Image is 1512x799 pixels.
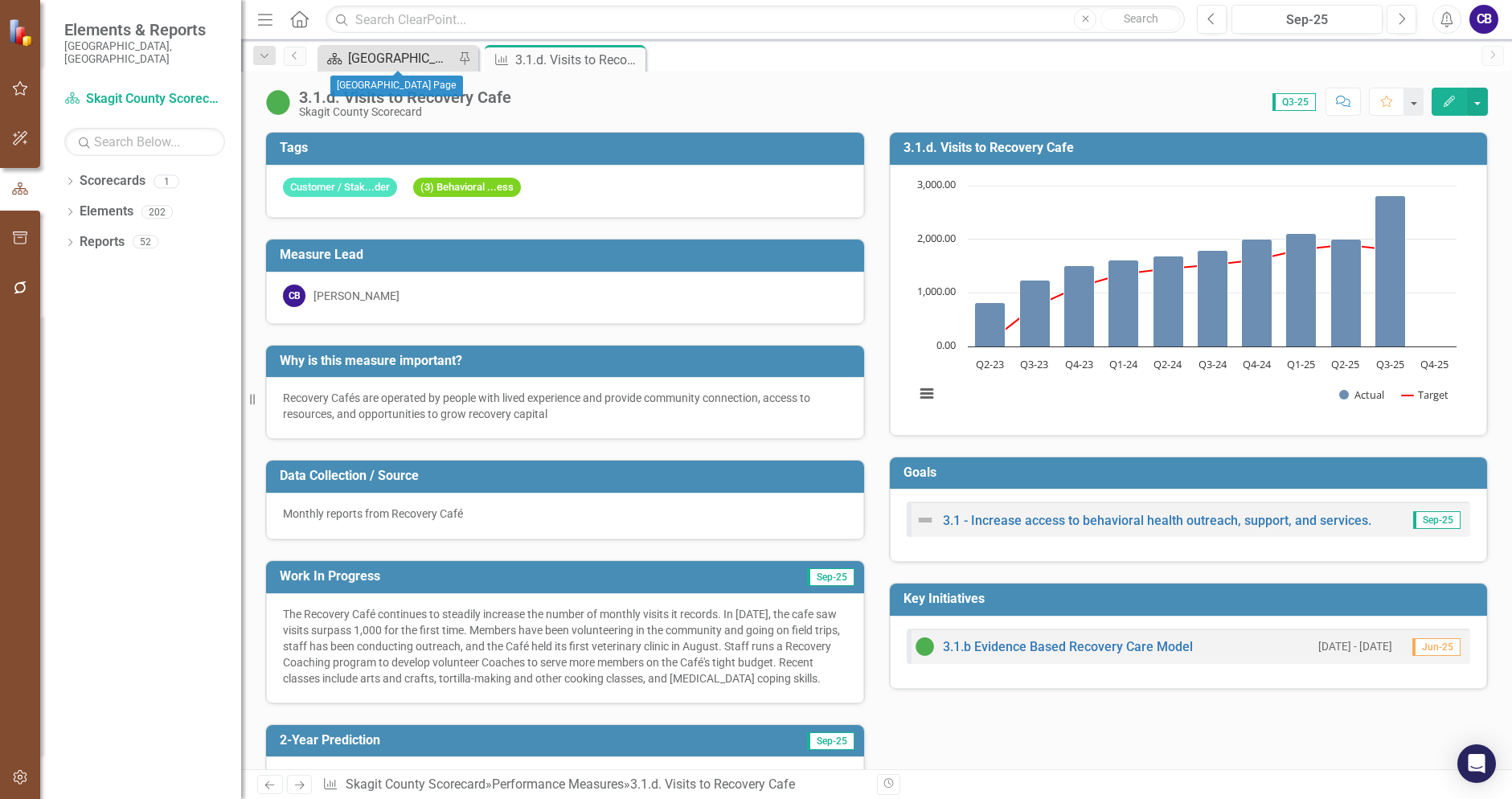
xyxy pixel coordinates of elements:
span: Elements & Reports [64,20,225,39]
h3: 2-Year Prediction [280,733,667,748]
h3: Tags [280,141,856,155]
div: 202 [141,205,173,219]
a: Reports [80,233,125,252]
img: ClearPoint Strategy [8,18,36,47]
text: Q1-25 [1287,357,1315,371]
input: Search Below... [64,128,225,156]
div: 1 [154,174,179,188]
span: (3) Behavioral ...ess [413,178,521,198]
div: [PERSON_NAME] [313,288,400,304]
svg: Interactive chart [907,178,1465,419]
span: Jun-25 [1412,638,1461,656]
img: Not Defined [916,510,935,530]
a: Elements [80,203,133,221]
path: Q4-24, 2,009. Actual. [1241,239,1272,346]
text: Q4-24 [1242,357,1271,371]
h3: Data Collection / Source [280,469,856,483]
input: Search ClearPoint... [326,6,1185,34]
a: Skagit County Scorecard [346,776,486,792]
a: Skagit County Scorecard [64,90,225,109]
text: Q2-25 [1331,357,1359,371]
path: Q2-24, 1,690. Actual. [1153,256,1183,346]
h3: Measure Lead [280,248,856,262]
img: On Target [916,637,935,656]
div: Open Intercom Messenger [1457,744,1496,783]
path: Q3-25, 2,814. Actual. [1375,195,1405,346]
text: Q4-23 [1064,357,1092,371]
p: Recovery Cafés are operated by people with lived experience and provide community connection, acc... [283,390,847,422]
a: 3.1 - Increase access to behavioral health outreach, support, and services. [943,513,1371,528]
div: 52 [133,236,158,249]
text: 2,000.00 [917,231,956,245]
span: Q3-25 [1272,93,1316,111]
text: Q3-24 [1198,357,1227,371]
p: The Recovery Café continues to steadily increase the number of monthly visits it records. In [DAT... [283,606,847,686]
text: Q3-23 [1020,357,1048,371]
button: Show Actual [1339,387,1384,402]
text: Q2-24 [1153,357,1182,371]
text: 1,000.00 [917,284,956,298]
button: CB [1469,5,1498,34]
g: Actual, series 1 of 2. Bar series with 11 bars. [974,186,1435,347]
path: Q2-25, 2,006. Actual. [1330,239,1361,346]
path: Q1-25, 2,110. Actual. [1285,233,1316,346]
small: [DATE] - [DATE] [1318,639,1392,654]
path: Q3-23, 1,239. Actual. [1019,280,1050,346]
div: 3.1.d. Visits to Recovery Cafe [630,776,795,792]
div: [GEOGRAPHIC_DATA] Page [330,76,463,96]
path: Q2-23, 825. Actual. [974,302,1005,346]
path: Q1-24, 1,613. Actual. [1108,260,1138,346]
text: Q3-25 [1375,357,1403,371]
text: 0.00 [936,338,956,352]
h3: Key Initiatives [904,592,1480,606]
img: On Target [265,89,291,115]
div: CB [283,285,305,307]
span: Customer / Stak...der [283,178,397,198]
div: Sep-25 [1237,10,1377,30]
div: [GEOGRAPHIC_DATA] Page [348,48,454,68]
div: Skagit County Scorecard [299,106,511,118]
button: Show Target [1402,387,1449,402]
h3: 3.1.d. Visits to Recovery Cafe [904,141,1480,155]
button: Search [1100,8,1181,31]
text: Q2-23 [976,357,1004,371]
h3: Why is this measure important? [280,354,856,368]
text: Q1-24 [1108,357,1137,371]
span: Sep-25 [807,568,854,586]
span: Sep-25 [1413,511,1461,529]
button: View chart menu, Chart [916,383,938,405]
text: Q4-25 [1420,357,1448,371]
div: 3.1.d. Visits to Recovery Cafe [299,88,511,106]
div: » » [322,776,864,794]
div: 3.1.d. Visits to Recovery Cafe [515,50,641,70]
h3: Work In Progress [280,569,667,584]
a: [GEOGRAPHIC_DATA] Page [322,48,454,68]
span: Search [1124,12,1158,25]
h3: Goals [904,465,1480,480]
span: Sep-25 [807,732,854,750]
text: 3,000.00 [917,177,956,191]
path: Q3-24, 1,796. Actual. [1197,250,1227,346]
a: 3.1.b Evidence Based Recovery Care Model [943,639,1193,654]
a: Performance Measures [492,776,624,792]
button: Sep-25 [1231,5,1383,34]
div: Chart. Highcharts interactive chart. [907,178,1471,419]
path: Q4-23, 1,505. Actual. [1063,265,1094,346]
p: Monthly reports from Recovery Café [283,506,847,522]
a: Scorecards [80,172,145,191]
small: [GEOGRAPHIC_DATA], [GEOGRAPHIC_DATA] [64,39,225,66]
